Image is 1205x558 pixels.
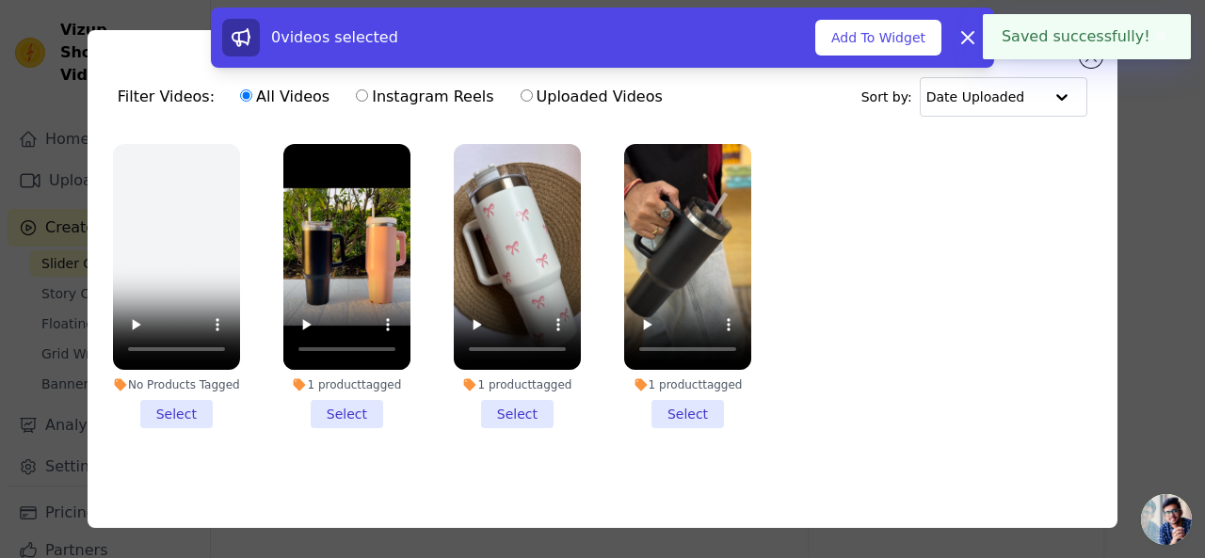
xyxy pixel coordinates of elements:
div: Saved successfully! [983,14,1191,59]
label: All Videos [239,85,330,109]
div: 1 product tagged [454,377,581,392]
button: Close [1150,25,1172,48]
div: No Products Tagged [113,377,240,392]
div: 1 product tagged [624,377,751,392]
button: Add To Widget [815,20,941,56]
div: Sort by: [861,77,1088,117]
label: Uploaded Videos [520,85,664,109]
div: Filter Videos: [118,75,673,119]
label: Instagram Reels [355,85,494,109]
span: 0 videos selected [271,28,398,46]
div: Open chat [1141,494,1192,545]
div: 1 product tagged [283,377,410,392]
